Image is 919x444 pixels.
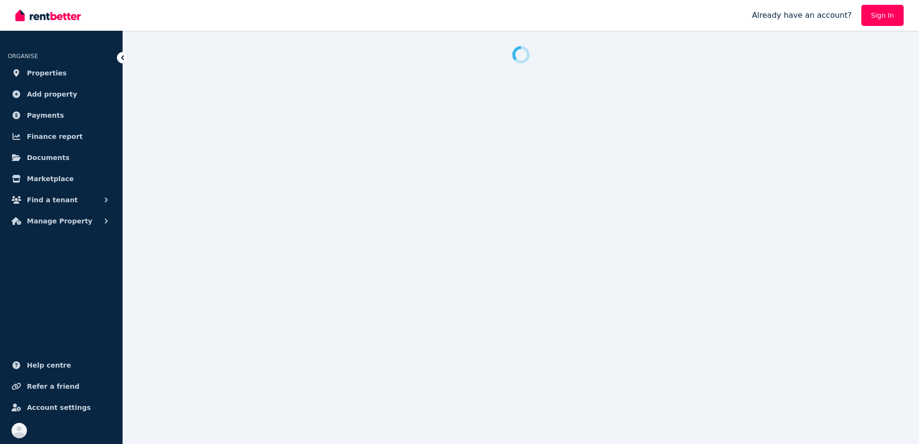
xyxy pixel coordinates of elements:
span: ORGANISE [8,53,38,60]
span: Account settings [27,402,91,413]
span: Manage Property [27,215,92,227]
span: Already have an account? [752,10,852,21]
span: Add property [27,88,77,100]
img: RentBetter [15,8,81,23]
span: Payments [27,110,64,121]
a: Properties [8,63,115,83]
span: Properties [27,67,67,79]
a: Help centre [8,356,115,375]
span: Refer a friend [27,381,79,392]
a: Payments [8,106,115,125]
span: Finance report [27,131,83,142]
a: Refer a friend [8,377,115,396]
a: Finance report [8,127,115,146]
a: Sign In [861,5,904,26]
a: Marketplace [8,169,115,188]
a: Add property [8,85,115,104]
span: Documents [27,152,70,163]
button: Manage Property [8,211,115,231]
a: Documents [8,148,115,167]
a: Account settings [8,398,115,417]
button: Find a tenant [8,190,115,210]
span: Marketplace [27,173,74,185]
span: Find a tenant [27,194,78,206]
span: Help centre [27,359,71,371]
